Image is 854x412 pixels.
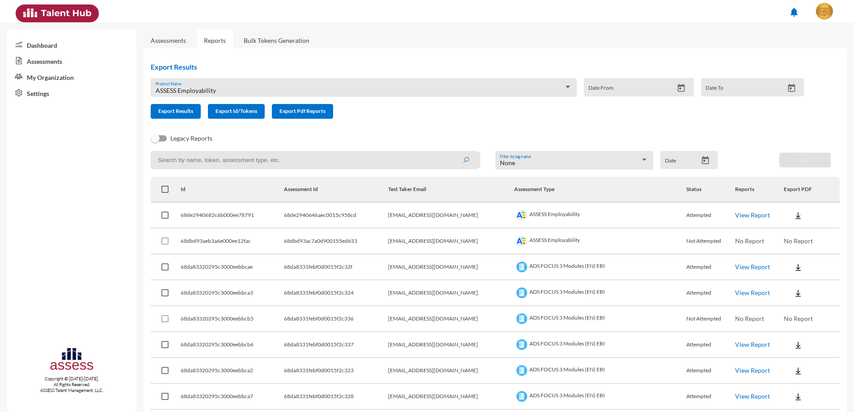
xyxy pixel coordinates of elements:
[735,315,764,322] span: No Report
[514,254,686,280] td: ADS FOCUS 3 Modules (EN) EBI
[388,384,514,410] td: [EMAIL_ADDRESS][DOMAIN_NAME]
[7,376,136,393] p: Copyright © [DATE]-[DATE]. All Rights Reserved. ASSESS Talent Management, LLC.
[779,153,831,167] button: Download PDF
[7,53,136,69] a: Assessments
[158,108,193,114] span: Export Results
[237,29,317,51] a: Bulk Tokens Generation
[151,104,201,119] button: Export Results
[181,229,284,254] td: 68dbd93aeb3a6e000ee12fac
[181,306,284,332] td: 68da83320295c3000eebbcb5
[388,280,514,306] td: [EMAIL_ADDRESS][DOMAIN_NAME]
[388,229,514,254] td: [EMAIL_ADDRESS][DOMAIN_NAME]
[388,177,514,203] th: Test Taker Email
[7,69,136,85] a: My Organization
[388,306,514,332] td: [EMAIL_ADDRESS][DOMAIN_NAME]
[514,332,686,358] td: ADS FOCUS 3 Modules (EN) EBI
[284,332,388,358] td: 68da8331febf0d0015f2c337
[514,280,686,306] td: ADS FOCUS 3 Modules (EN) EBI
[388,254,514,280] td: [EMAIL_ADDRESS][DOMAIN_NAME]
[686,254,735,280] td: Attempted
[170,133,212,144] span: Legacy Reports
[216,108,257,114] span: Export Id/Tokens
[686,177,735,203] th: Status
[284,358,388,384] td: 68da8331febf0d0015f2c323
[514,229,686,254] td: ASSESS Employability
[698,156,713,165] button: Open calendar
[388,358,514,384] td: [EMAIL_ADDRESS][DOMAIN_NAME]
[197,29,233,51] a: Reports
[735,366,770,374] a: View Report
[686,280,735,306] td: Attempted
[735,237,764,245] span: No Report
[7,37,136,53] a: Dashboard
[181,280,284,306] td: 68da83320295c3000eebbca3
[181,384,284,410] td: 68da83320295c3000eebbca7
[284,177,388,203] th: Assessment Id
[514,384,686,410] td: ADS FOCUS 3 Modules (EN) EBI
[686,306,735,332] td: Not Attempted
[49,346,94,375] img: assesscompany-logo.png
[514,177,686,203] th: Assessment Type
[151,62,811,71] h2: Export Results
[735,211,770,219] a: View Report
[735,263,770,271] a: View Report
[500,159,515,166] span: None
[735,177,784,203] th: Reports
[784,177,840,203] th: Export PDF
[181,332,284,358] td: 68da83320295c3000eebbcb6
[735,341,770,348] a: View Report
[388,332,514,358] td: [EMAIL_ADDRESS][DOMAIN_NAME]
[784,315,813,322] span: No Report
[284,254,388,280] td: 68da8331febf0d0015f2c32f
[284,280,388,306] td: 68da8331febf0d0015f2c324
[686,229,735,254] td: Not Attempted
[279,108,326,114] span: Export Pdf Reports
[514,358,686,384] td: ADS FOCUS 3 Modules (EN) EBI
[181,177,284,203] th: Id
[151,37,186,44] a: Assessments
[673,83,689,93] button: Open calendar
[181,358,284,384] td: 68da83320295c3000eebbca2
[686,384,735,410] td: Attempted
[181,203,284,229] td: 68de2940682c6b000ee78791
[181,254,284,280] td: 68da83320295c3000eebbcae
[686,332,735,358] td: Attempted
[151,151,478,169] input: Search by name, token, assessment type, etc.
[686,358,735,384] td: Attempted
[514,203,686,229] td: ASSESS Employability
[787,156,823,163] span: Download PDF
[208,104,265,119] button: Export Id/Tokens
[514,306,686,332] td: ADS FOCUS 3 Modules (EN) EBI
[784,83,799,93] button: Open calendar
[284,229,388,254] td: 68dbd93ac7a0d900155ed653
[7,85,136,101] a: Settings
[156,87,216,94] span: ASSESS Employability
[272,104,333,119] button: Export Pdf Reports
[284,384,388,410] td: 68da8331febf0d0015f2c328
[284,203,388,229] td: 68de2940646aec0015c958cd
[686,203,735,229] td: Attempted
[388,203,514,229] td: [EMAIL_ADDRESS][DOMAIN_NAME]
[735,392,770,400] a: View Report
[789,7,799,17] mat-icon: notifications
[784,237,813,245] span: No Report
[735,289,770,296] a: View Report
[284,306,388,332] td: 68da8331febf0d0015f2c336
